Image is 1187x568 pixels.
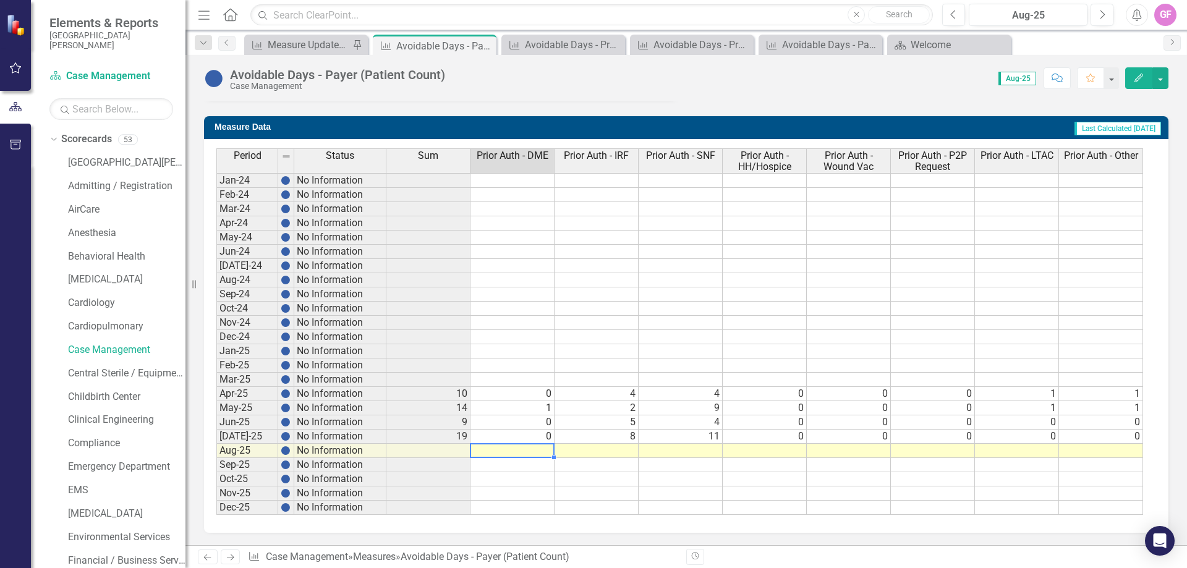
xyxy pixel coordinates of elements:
td: Apr-24 [216,216,278,231]
img: BgCOk07PiH71IgAAAABJRU5ErkJggg== [281,431,291,441]
td: No Information [294,287,386,302]
td: [DATE]-25 [216,430,278,444]
div: Measure Update Report [268,37,349,53]
a: Case Management [266,551,348,562]
a: Cardiopulmonary [68,320,185,334]
a: Anesthesia [68,226,185,240]
img: BgCOk07PiH71IgAAAABJRU5ErkJggg== [281,446,291,456]
a: Measures [353,551,396,562]
a: Case Management [49,69,173,83]
td: No Information [294,216,386,231]
div: Avoidable Days - Payer (Patient Count) [401,551,569,562]
td: No Information [294,245,386,259]
td: 2 [555,401,639,415]
td: 0 [723,387,807,401]
a: EMS [68,483,185,498]
td: 0 [1059,415,1143,430]
input: Search ClearPoint... [250,4,933,26]
a: Childbirth Center [68,390,185,404]
button: Search [868,6,930,23]
td: Dec-24 [216,330,278,344]
span: Aug-25 [998,72,1036,85]
td: 0 [723,430,807,444]
img: BgCOk07PiH71IgAAAABJRU5ErkJggg== [281,289,291,299]
a: Welcome [890,37,1008,53]
td: 0 [470,387,555,401]
td: 4 [639,415,723,430]
td: Feb-25 [216,358,278,373]
td: 8 [555,430,639,444]
span: Search [886,9,913,19]
img: BgCOk07PiH71IgAAAABJRU5ErkJggg== [281,488,291,498]
td: 0 [891,430,975,444]
div: » » [248,550,677,564]
td: No Information [294,472,386,486]
td: Jan-25 [216,344,278,358]
img: BgCOk07PiH71IgAAAABJRU5ErkJggg== [281,247,291,256]
a: AirCare [68,203,185,217]
td: No Information [294,415,386,430]
td: 1 [470,401,555,415]
td: 0 [470,430,555,444]
a: Avoidable Days - Provider [633,37,751,53]
div: Avoidable Days - Payer [782,37,879,53]
a: Behavioral Health [68,250,185,264]
td: 1 [1059,387,1143,401]
td: Jan-24 [216,173,278,188]
td: Feb-24 [216,188,278,202]
small: [GEOGRAPHIC_DATA][PERSON_NAME] [49,30,173,51]
img: BgCOk07PiH71IgAAAABJRU5ErkJggg== [281,460,291,470]
td: 11 [639,430,723,444]
td: 0 [807,401,891,415]
a: [MEDICAL_DATA] [68,273,185,287]
img: BgCOk07PiH71IgAAAABJRU5ErkJggg== [281,389,291,399]
a: Avoidable Days - Provider (Patient Count) [504,37,622,53]
span: Prior Auth - LTAC [981,150,1053,161]
td: No Information [294,231,386,245]
td: May-24 [216,231,278,245]
td: No Information [294,358,386,373]
td: No Information [294,387,386,401]
a: Financial / Business Services [68,554,185,568]
div: Avoidable Days - Payer (Patient Count) [230,68,445,82]
img: No Information [204,69,224,88]
td: 19 [386,430,470,444]
img: BgCOk07PiH71IgAAAABJRU5ErkJggg== [281,261,291,271]
h3: Measure Data [215,122,585,132]
button: GF [1154,4,1176,26]
input: Search Below... [49,98,173,120]
span: Elements & Reports [49,15,173,30]
img: BgCOk07PiH71IgAAAABJRU5ErkJggg== [281,275,291,285]
div: Avoidable Days - Provider [653,37,751,53]
img: BgCOk07PiH71IgAAAABJRU5ErkJggg== [281,502,291,512]
td: Oct-24 [216,302,278,316]
td: 0 [1059,430,1143,444]
img: BgCOk07PiH71IgAAAABJRU5ErkJggg== [281,375,291,384]
td: No Information [294,273,386,287]
span: Prior Auth - Wound Vac [809,150,888,172]
td: Sep-24 [216,287,278,302]
img: ClearPoint Strategy [6,14,28,36]
td: No Information [294,302,386,316]
td: No Information [294,316,386,330]
img: 8DAGhfEEPCf229AAAAAElFTkSuQmCC [281,151,291,161]
a: Admitting / Registration [68,179,185,193]
td: Oct-25 [216,472,278,486]
td: 0 [975,430,1059,444]
span: Prior Auth - HH/Hospice [725,150,804,172]
td: Jun-25 [216,415,278,430]
td: 0 [723,401,807,415]
td: No Information [294,202,386,216]
td: 14 [386,401,470,415]
td: 0 [723,415,807,430]
img: BgCOk07PiH71IgAAAABJRU5ErkJggg== [281,176,291,185]
td: No Information [294,486,386,501]
td: No Information [294,188,386,202]
div: Case Management [230,82,445,91]
a: Compliance [68,436,185,451]
td: Nov-25 [216,486,278,501]
img: BgCOk07PiH71IgAAAABJRU5ErkJggg== [281,403,291,413]
span: Last Calculated [DATE] [1074,122,1161,135]
a: Case Management [68,343,185,357]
